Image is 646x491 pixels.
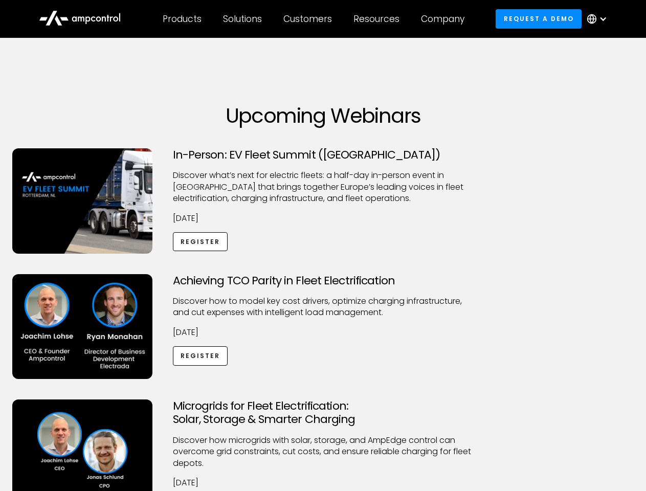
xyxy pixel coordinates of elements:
a: Register [173,232,228,251]
div: Customers [283,13,332,25]
div: Solutions [223,13,262,25]
h1: Upcoming Webinars [12,103,634,128]
a: Register [173,346,228,365]
h3: Microgrids for Fleet Electrification: Solar, Storage & Smarter Charging [173,399,474,427]
h3: In-Person: EV Fleet Summit ([GEOGRAPHIC_DATA]) [173,148,474,162]
h3: Achieving TCO Parity in Fleet Electrification [173,274,474,287]
p: [DATE] [173,327,474,338]
div: Resources [353,13,399,25]
p: [DATE] [173,213,474,224]
p: Discover how microgrids with solar, storage, and AmpEdge control can overcome grid constraints, c... [173,435,474,469]
div: Products [163,13,202,25]
p: Discover how to model key cost drivers, optimize charging infrastructure, and cut expenses with i... [173,296,474,319]
div: Company [421,13,464,25]
p: [DATE] [173,477,474,488]
p: ​Discover what’s next for electric fleets: a half-day in-person event in [GEOGRAPHIC_DATA] that b... [173,170,474,204]
a: Request a demo [496,9,582,28]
